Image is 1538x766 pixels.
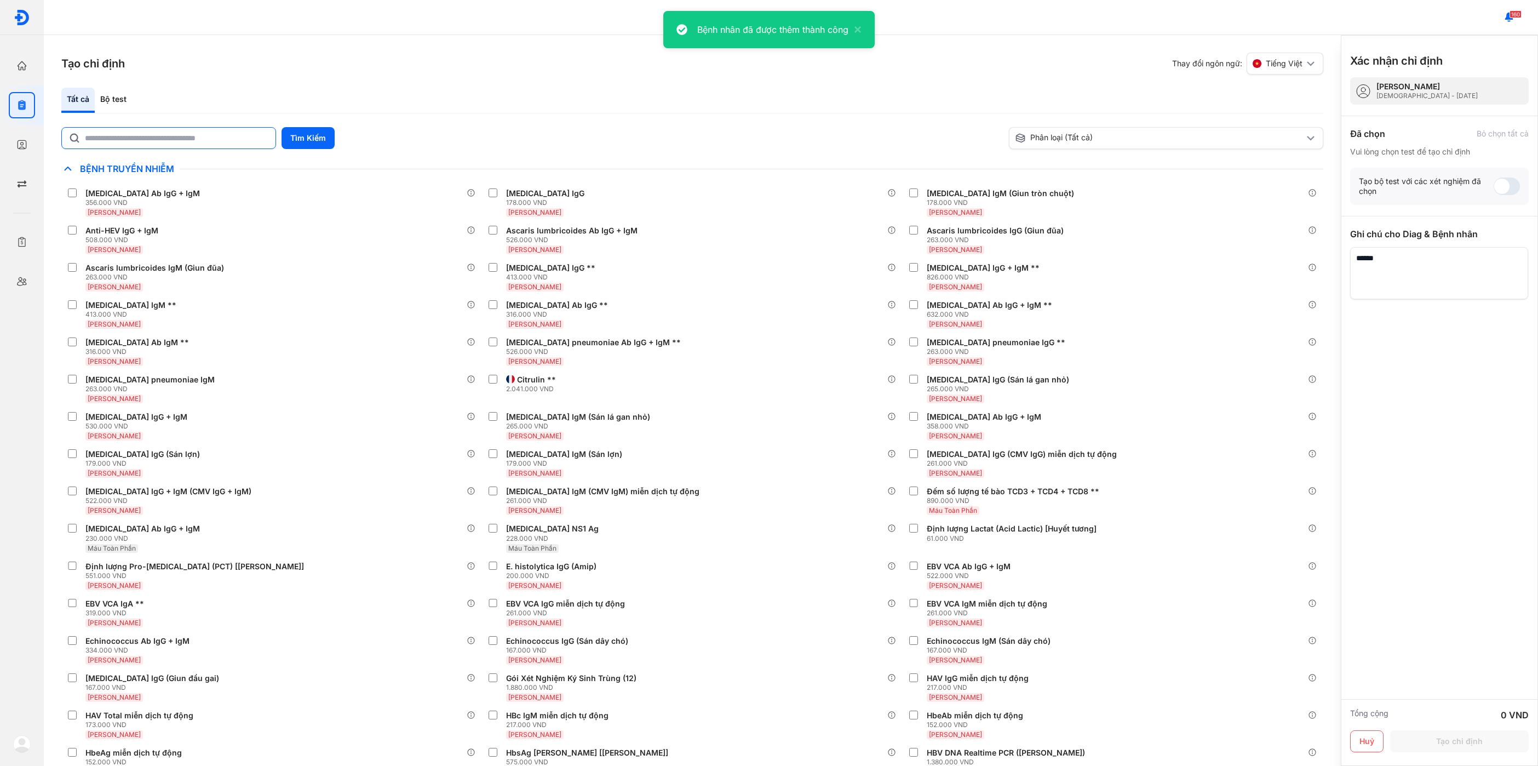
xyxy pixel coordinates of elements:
div: 358.000 VND [927,422,1046,431]
div: 230.000 VND [85,534,204,543]
div: HbeAg miễn dịch tự động [85,748,182,758]
span: [PERSON_NAME] [508,656,561,664]
span: 160 [1510,10,1522,18]
span: [PERSON_NAME] [508,208,561,216]
span: [PERSON_NAME] [929,469,982,477]
div: 413.000 VND [506,273,600,282]
span: [PERSON_NAME] [88,656,141,664]
div: EBV VCA Ab IgG + IgM [927,562,1011,571]
div: Echinococcus IgG (Sán dây chó) [506,636,628,646]
div: Gói Xét Nghiệm Ký Sinh Trùng (12) [506,673,636,683]
span: [PERSON_NAME] [88,619,141,627]
div: Bỏ chọn tất cả [1477,129,1529,139]
div: [MEDICAL_DATA] IgG [506,188,584,198]
button: Tìm Kiếm [282,127,335,149]
span: [PERSON_NAME] [88,581,141,590]
div: 263.000 VND [85,385,219,393]
span: [PERSON_NAME] [929,730,982,739]
span: [PERSON_NAME] [929,283,982,291]
span: [PERSON_NAME] [508,581,561,590]
div: [MEDICAL_DATA] IgG (CMV IgG) miễn dịch tự động [927,449,1117,459]
div: [PERSON_NAME] [1376,82,1478,92]
div: 530.000 VND [85,422,192,431]
div: Thay đổi ngôn ngữ: [1172,53,1323,75]
div: 167.000 VND [506,646,633,655]
div: 217.000 VND [506,721,613,729]
div: [MEDICAL_DATA] IgM (Sán lá gan nhỏ) [506,412,650,422]
span: [PERSON_NAME] [929,208,982,216]
div: 261.000 VND [927,459,1121,468]
span: [PERSON_NAME] [508,469,561,477]
div: 316.000 VND [85,347,193,356]
div: Tất cả [61,88,95,113]
span: [PERSON_NAME] [929,395,982,403]
div: Ascaris lumbricoides IgM (Giun đũa) [85,263,224,273]
div: E. histolytica IgG (Amip) [506,562,596,571]
span: Máu Toàn Phần [88,544,136,552]
div: 228.000 VND [506,534,603,543]
div: 167.000 VND [85,683,223,692]
span: [PERSON_NAME] [88,245,141,254]
span: [PERSON_NAME] [929,320,982,328]
div: [MEDICAL_DATA] IgM ** [85,300,176,310]
div: 265.000 VND [927,385,1074,393]
div: Bộ test [95,88,132,113]
div: Ascaris lumbricoides Ab IgG + IgM [506,226,638,236]
div: 413.000 VND [85,310,181,319]
span: [PERSON_NAME] [508,245,561,254]
div: 200.000 VND [506,571,601,580]
div: [MEDICAL_DATA] Ab IgG ** [506,300,608,310]
div: 890.000 VND [927,496,1104,505]
div: 826.000 VND [927,273,1044,282]
span: [PERSON_NAME] [88,432,141,440]
div: 61.000 VND [927,534,1101,543]
button: Huỷ [1350,730,1384,752]
img: logo [14,9,30,26]
span: [PERSON_NAME] [929,619,982,627]
span: [PERSON_NAME] [88,208,141,216]
div: [MEDICAL_DATA] pneumoniae IgM [85,375,215,385]
div: [MEDICAL_DATA] IgG (Sán lá gan nhỏ) [927,375,1069,385]
span: [PERSON_NAME] [508,619,561,627]
div: HAV IgG miễn dịch tự động [927,673,1029,683]
button: Tạo chỉ định [1390,730,1529,752]
div: 178.000 VND [506,198,589,207]
div: [MEDICAL_DATA] NS1 Ag [506,524,599,534]
span: [PERSON_NAME] [508,357,561,365]
div: 0 VND [1501,708,1529,722]
span: [PERSON_NAME] [88,320,141,328]
span: [PERSON_NAME] [508,693,561,701]
div: 632.000 VND [927,310,1057,319]
div: Ghi chú cho Diag & Bệnh nhân [1350,227,1529,241]
div: 173.000 VND [85,721,198,729]
div: 261.000 VND [506,609,629,618]
div: [MEDICAL_DATA] IgG (Giun đầu gai) [85,673,219,683]
div: [MEDICAL_DATA] pneumoniae IgG ** [927,338,1065,347]
span: Máu Toàn Phần [508,544,556,552]
div: Ascaris lumbricoides IgG (Giun đũa) [927,226,1064,236]
div: [MEDICAL_DATA] IgG + IgM [85,412,187,422]
div: 334.000 VND [85,646,194,655]
div: [MEDICAL_DATA] Ab IgG + IgM ** [927,300,1052,310]
div: 526.000 VND [506,236,642,244]
span: [PERSON_NAME] [508,283,561,291]
div: [MEDICAL_DATA] IgG ** [506,263,595,273]
div: Echinococcus Ab IgG + IgM [85,636,190,646]
span: Tiếng Việt [1266,59,1302,68]
div: Định lượng Pro-[MEDICAL_DATA] (PCT) [[PERSON_NAME]] [85,562,304,571]
button: close [848,23,862,36]
h3: Tạo chỉ định [61,56,125,71]
span: [PERSON_NAME] [508,320,561,328]
div: HbeAb miễn dịch tự động [927,711,1023,721]
span: [PERSON_NAME] [929,357,982,365]
div: [MEDICAL_DATA] Ab IgG + IgM [927,412,1041,422]
div: 526.000 VND [506,347,685,356]
span: [PERSON_NAME] [88,395,141,403]
div: 316.000 VND [506,310,612,319]
div: 261.000 VND [506,496,704,505]
div: Vui lòng chọn test để tạo chỉ định [1350,147,1529,157]
div: [MEDICAL_DATA] Ab IgG + IgM [85,188,200,198]
div: Citrulin ** [517,375,556,385]
div: 263.000 VND [85,273,228,282]
div: 261.000 VND [927,609,1052,618]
